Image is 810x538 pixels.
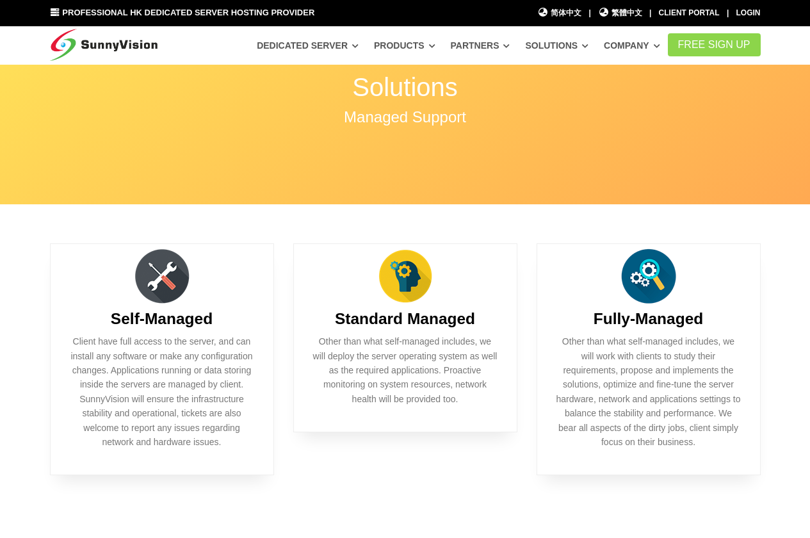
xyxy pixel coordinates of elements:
p: Managed Support [50,110,761,125]
b: Self-Managed [111,310,213,327]
a: Dedicated Server [257,34,359,57]
a: FREE Sign Up [668,33,761,56]
span: Professional HK Dedicated Server Hosting Provider [62,8,314,17]
b: Standard Managed [335,310,475,327]
img: flat-search-cogs.png [617,244,681,308]
a: Company [604,34,660,57]
a: Solutions [525,34,588,57]
a: Login [736,8,761,17]
p: Solutions [50,74,761,100]
b: Fully-Managed [594,310,704,327]
a: Products [374,34,435,57]
img: flat-repair-tools.png [130,244,194,308]
p: Other than what self-managed includes, we will work with clients to study their requirements, pro... [556,334,741,449]
p: Other than what self-managed includes, we will deploy the server operating system as well as the ... [313,334,498,406]
li: | [727,7,729,19]
a: Partners [451,34,510,57]
p: Client have full access to the server, and can install any software or make any configuration cha... [70,334,254,449]
a: 简体中文 [538,7,582,19]
a: 繁體中文 [598,7,642,19]
li: | [649,7,651,19]
li: | [588,7,590,19]
a: Client Portal [659,8,720,17]
img: flat-ai.png [373,244,437,308]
